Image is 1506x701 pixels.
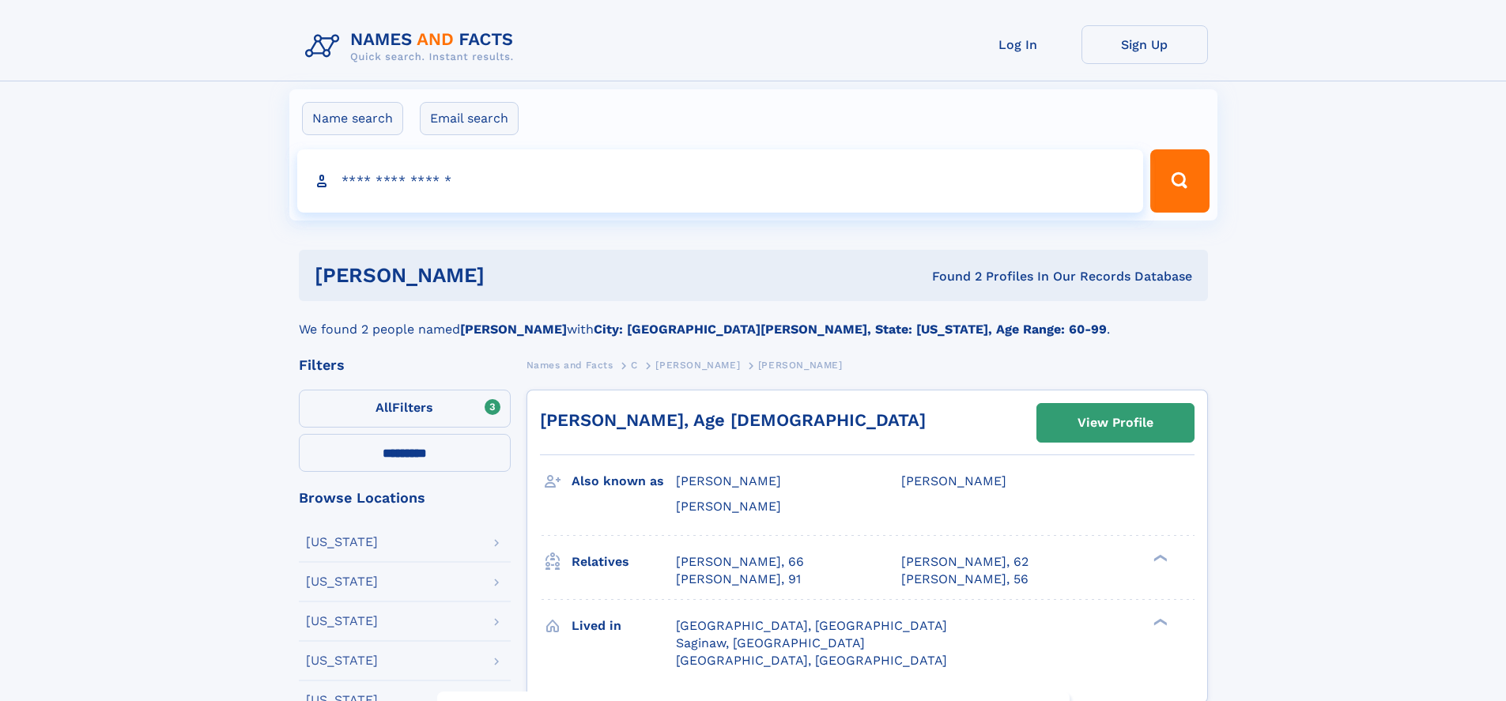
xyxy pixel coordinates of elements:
span: [GEOGRAPHIC_DATA], [GEOGRAPHIC_DATA] [676,618,947,633]
a: Sign Up [1081,25,1208,64]
span: Saginaw, [GEOGRAPHIC_DATA] [676,635,865,650]
h3: Relatives [572,548,676,575]
div: We found 2 people named with . [299,301,1208,339]
h3: Also known as [572,468,676,495]
label: Name search [302,102,403,135]
a: C [631,355,638,375]
a: [PERSON_NAME], 62 [901,553,1029,571]
span: [GEOGRAPHIC_DATA], [GEOGRAPHIC_DATA] [676,653,947,668]
a: [PERSON_NAME] [655,355,740,375]
span: All [376,400,392,415]
div: [US_STATE] [306,615,378,628]
span: [PERSON_NAME] [676,473,781,488]
input: search input [297,149,1144,213]
img: Logo Names and Facts [299,25,527,68]
div: View Profile [1078,405,1153,441]
a: [PERSON_NAME], Age [DEMOGRAPHIC_DATA] [540,410,926,430]
a: View Profile [1037,404,1194,442]
div: [US_STATE] [306,536,378,548]
a: Names and Facts [527,355,613,375]
a: [PERSON_NAME], 56 [901,571,1029,588]
div: Filters [299,358,511,372]
b: [PERSON_NAME] [460,322,567,337]
a: [PERSON_NAME], 91 [676,571,801,588]
label: Email search [420,102,519,135]
span: C [631,360,638,371]
b: City: [GEOGRAPHIC_DATA][PERSON_NAME], State: [US_STATE], Age Range: 60-99 [594,322,1107,337]
a: Log In [955,25,1081,64]
div: Found 2 Profiles In Our Records Database [708,268,1192,285]
span: [PERSON_NAME] [676,499,781,514]
span: [PERSON_NAME] [655,360,740,371]
label: Filters [299,390,511,428]
div: [US_STATE] [306,654,378,667]
div: Browse Locations [299,491,511,505]
h1: [PERSON_NAME] [315,266,708,285]
div: ❯ [1149,552,1168,563]
span: [PERSON_NAME] [901,473,1006,488]
h3: Lived in [572,612,676,639]
div: ❯ [1149,616,1168,627]
span: [PERSON_NAME] [758,360,843,371]
a: [PERSON_NAME], 66 [676,553,804,571]
button: Search Button [1150,149,1209,213]
div: [US_STATE] [306,575,378,588]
